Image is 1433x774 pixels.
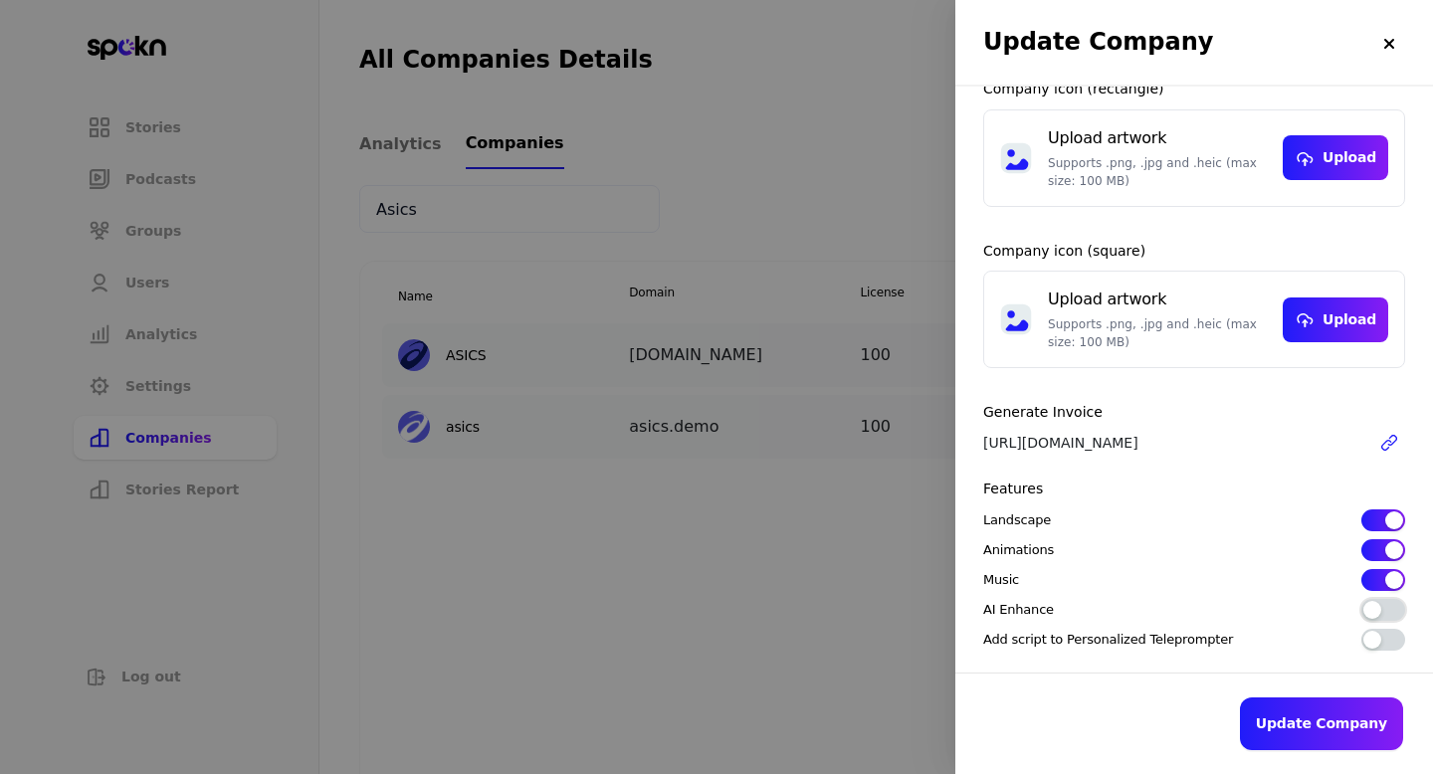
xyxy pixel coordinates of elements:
button: Update Company [1240,697,1403,750]
p: Supports .png, .jpg and .heic (max size: 100 MB) [1048,315,1267,351]
img: mic [1000,303,1032,335]
p: [URL][DOMAIN_NAME] [983,433,1361,453]
h2: Generate Invoice [983,404,1405,421]
p: Add script to Personalized Teleprompter [983,630,1233,650]
p: Music [983,570,1019,590]
p: Upload artwork [1048,126,1267,150]
p: Animations [983,540,1054,560]
p: Landscape [983,510,1051,530]
img: close [1381,36,1397,52]
p: Upload artwork [1048,288,1267,311]
p: AI Enhance [983,600,1054,620]
h2: Features [983,481,1405,497]
img: mic [1000,142,1032,174]
h2: Company icon (rectangle) [983,81,1405,97]
p: Supports .png, .jpg and .heic (max size: 100 MB) [1048,154,1267,190]
h2: Company icon (square) [983,243,1405,260]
